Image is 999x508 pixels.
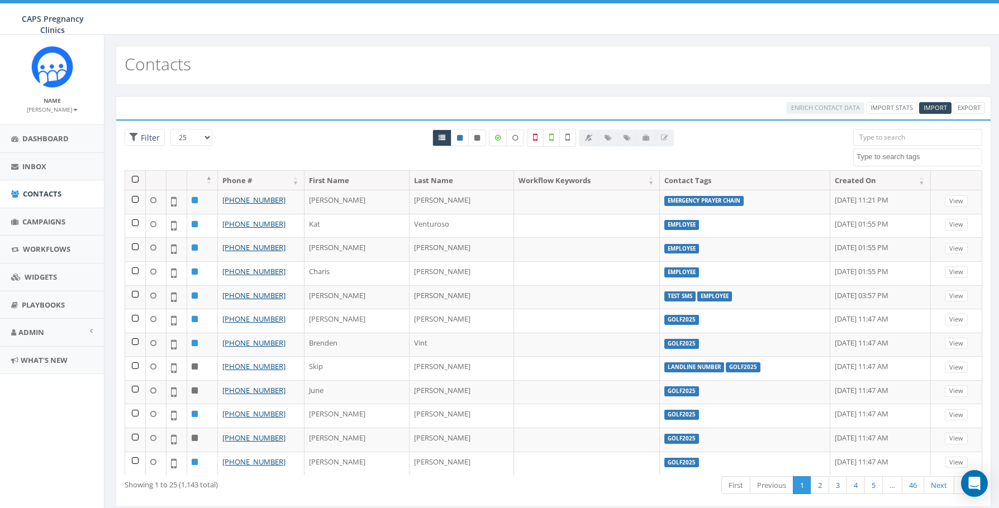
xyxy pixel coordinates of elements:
[410,214,515,238] td: Venturoso
[27,106,78,113] small: [PERSON_NAME]
[857,152,982,162] textarea: Search
[664,291,696,301] label: Test SMS
[830,261,931,285] td: [DATE] 01:55 PM
[945,362,968,373] a: View
[924,476,954,495] a: Next
[945,266,968,278] a: View
[514,171,660,190] th: Workflow Keywords: activate to sort column ascending
[125,129,165,146] span: Advance Filter
[410,190,515,214] td: [PERSON_NAME]
[924,103,947,112] span: CSV files only
[697,291,732,301] label: employee
[25,272,57,282] span: Widgets
[23,244,70,254] span: Workflows
[22,161,46,171] span: Inbox
[830,380,931,404] td: [DATE] 11:47 AM
[664,434,699,444] label: Golf2025
[222,385,286,395] a: [PHONE_NUMBER]
[305,214,410,238] td: Kat
[945,385,968,397] a: View
[22,13,84,35] span: CAPS Pregnancy Clinics
[664,220,699,230] label: employee
[218,171,305,190] th: Phone #: activate to sort column ascending
[222,361,286,371] a: [PHONE_NUMBER]
[793,476,811,495] a: 1
[410,261,515,285] td: [PERSON_NAME]
[830,237,931,261] td: [DATE] 01:55 PM
[305,380,410,404] td: June
[305,261,410,285] td: Charis
[222,290,286,300] a: [PHONE_NUMBER]
[222,409,286,419] a: [PHONE_NUMBER]
[830,404,931,428] td: [DATE] 11:47 AM
[830,428,931,452] td: [DATE] 11:47 AM
[961,470,988,497] div: Open Intercom Messenger
[664,458,699,468] label: Golf2025
[22,217,65,227] span: Campaigns
[866,102,917,114] a: Import Stats
[27,104,78,114] a: [PERSON_NAME]
[830,171,931,190] th: Created On: activate to sort column ascending
[410,404,515,428] td: [PERSON_NAME]
[489,130,507,146] label: Data Enriched
[222,242,286,252] a: [PHONE_NUMBER]
[138,132,160,143] span: Filter
[882,476,902,495] a: …
[830,285,931,309] td: [DATE] 03:57 PM
[410,356,515,380] td: [PERSON_NAME]
[305,190,410,214] td: [PERSON_NAME]
[222,314,286,324] a: [PHONE_NUMBER]
[305,309,410,333] td: [PERSON_NAME]
[305,285,410,309] td: [PERSON_NAME]
[44,97,61,104] small: Name
[902,476,924,495] a: 46
[664,196,744,206] label: Emergency Prayer Chain
[945,433,968,444] a: View
[830,452,931,476] td: [DATE] 11:47 AM
[664,315,699,325] label: Golf2025
[305,452,410,476] td: [PERSON_NAME]
[22,300,65,310] span: Playbooks
[664,267,699,277] label: employee
[18,327,44,337] span: Admin
[305,171,410,190] th: First Name
[830,309,931,333] td: [DATE] 11:47 AM
[21,355,68,365] span: What's New
[410,333,515,357] td: Vint
[664,244,699,254] label: employee
[222,266,286,276] a: [PHONE_NUMBER]
[22,133,69,143] span: Dashboard
[222,338,286,348] a: [PHONE_NUMBER]
[664,339,699,349] label: Golf2025
[945,219,968,231] a: View
[660,171,830,190] th: Contact Tags
[830,356,931,380] td: [DATE] 11:47 AM
[664,362,724,372] label: landline number
[945,243,968,255] a: View
[829,476,847,495] a: 3
[846,476,865,495] a: 4
[559,129,576,147] label: Not Validated
[750,476,793,495] a: Previous
[543,129,560,147] label: Validated
[853,129,982,146] input: Type to search
[953,102,985,114] a: Export
[432,130,451,146] a: All contacts
[945,338,968,349] a: View
[945,409,968,421] a: View
[305,356,410,380] td: Skip
[924,103,947,112] span: Import
[410,237,515,261] td: [PERSON_NAME]
[31,46,73,88] img: Rally_Corp_Icon_1.png
[945,457,968,468] a: View
[305,237,410,261] td: [PERSON_NAME]
[830,190,931,214] td: [DATE] 11:21 PM
[457,135,463,141] i: This phone number is subscribed and will receive texts.
[664,386,699,396] label: Golf2025
[721,476,750,495] a: First
[945,290,968,302] a: View
[811,476,829,495] a: 2
[125,55,191,73] h2: Contacts
[305,333,410,357] td: Brenden
[222,457,286,467] a: [PHONE_NUMBER]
